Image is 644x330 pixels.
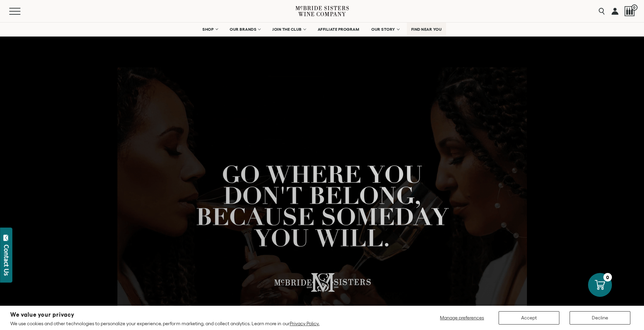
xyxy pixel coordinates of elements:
[570,311,630,325] button: Decline
[436,311,488,325] button: Manage preferences
[440,315,484,320] span: Manage preferences
[10,320,319,327] p: We use cookies and other technologies to personalize your experience, perform marketing, and coll...
[268,23,310,36] a: JOIN THE CLUB
[411,27,442,32] span: FIND NEAR YOU
[313,23,364,36] a: AFFILIATE PROGRAM
[9,8,34,15] button: Mobile Menu Trigger
[631,4,638,11] span: 0
[225,23,264,36] a: OUR BRANDS
[10,312,319,318] h2: We value your privacy
[603,273,612,281] div: 0
[202,27,214,32] span: SHOP
[407,23,446,36] a: FIND NEAR YOU
[371,27,395,32] span: OUR STORY
[198,23,222,36] a: SHOP
[290,321,319,326] a: Privacy Policy.
[499,311,559,325] button: Accept
[318,27,359,32] span: AFFILIATE PROGRAM
[272,27,302,32] span: JOIN THE CLUB
[367,23,403,36] a: OUR STORY
[3,245,10,276] div: Contact Us
[230,27,256,32] span: OUR BRANDS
